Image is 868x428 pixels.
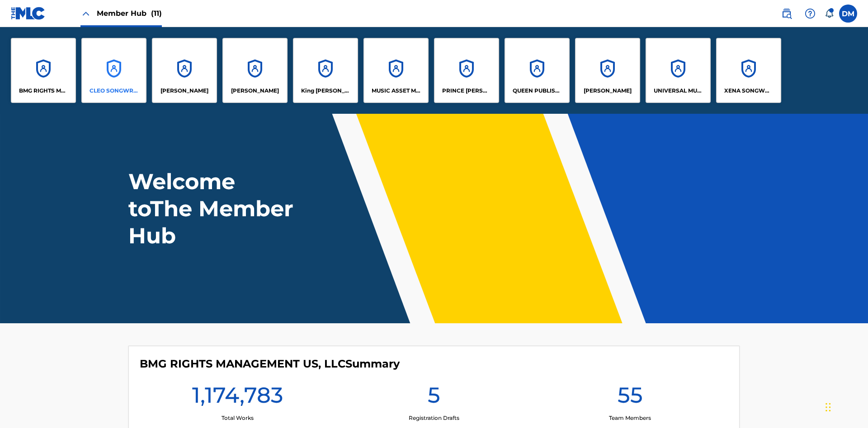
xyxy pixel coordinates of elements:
img: MLC Logo [11,7,46,20]
h1: 5 [428,381,440,414]
a: AccountsUNIVERSAL MUSIC PUB GROUP [646,38,711,103]
p: Total Works [222,414,254,422]
div: Help [801,5,819,23]
h1: 55 [618,381,643,414]
a: Public Search [778,5,796,23]
p: CLEO SONGWRITER [90,87,139,95]
a: AccountsKing [PERSON_NAME] [293,38,358,103]
p: Team Members [609,414,651,422]
p: RONALD MCTESTERSON [584,87,632,95]
a: Accounts[PERSON_NAME] [575,38,640,103]
a: AccountsXENA SONGWRITER [716,38,781,103]
a: AccountsQUEEN PUBLISHA [505,38,570,103]
img: search [781,8,792,19]
p: King McTesterson [301,87,350,95]
p: QUEEN PUBLISHA [513,87,562,95]
p: Registration Drafts [409,414,459,422]
a: Accounts[PERSON_NAME] [222,38,288,103]
p: XENA SONGWRITER [724,87,774,95]
h1: 1,174,783 [192,381,283,414]
img: help [805,8,816,19]
img: Close [80,8,91,19]
h1: Welcome to The Member Hub [128,168,297,249]
p: MUSIC ASSET MANAGEMENT (MAM) [372,87,421,95]
div: Drag [826,394,831,421]
span: (11) [151,9,162,18]
h4: BMG RIGHTS MANAGEMENT US, LLC [140,357,400,371]
p: ELVIS COSTELLO [160,87,208,95]
span: Member Hub [97,8,162,19]
p: PRINCE MCTESTERSON [442,87,491,95]
div: User Menu [839,5,857,23]
a: Accounts[PERSON_NAME] [152,38,217,103]
a: AccountsCLEO SONGWRITER [81,38,146,103]
p: BMG RIGHTS MANAGEMENT US, LLC [19,87,68,95]
a: AccountsBMG RIGHTS MANAGEMENT US, LLC [11,38,76,103]
p: EYAMA MCSINGER [231,87,279,95]
p: UNIVERSAL MUSIC PUB GROUP [654,87,703,95]
iframe: Chat Widget [823,385,868,428]
div: Notifications [825,9,834,18]
a: AccountsMUSIC ASSET MANAGEMENT (MAM) [363,38,429,103]
a: AccountsPRINCE [PERSON_NAME] [434,38,499,103]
